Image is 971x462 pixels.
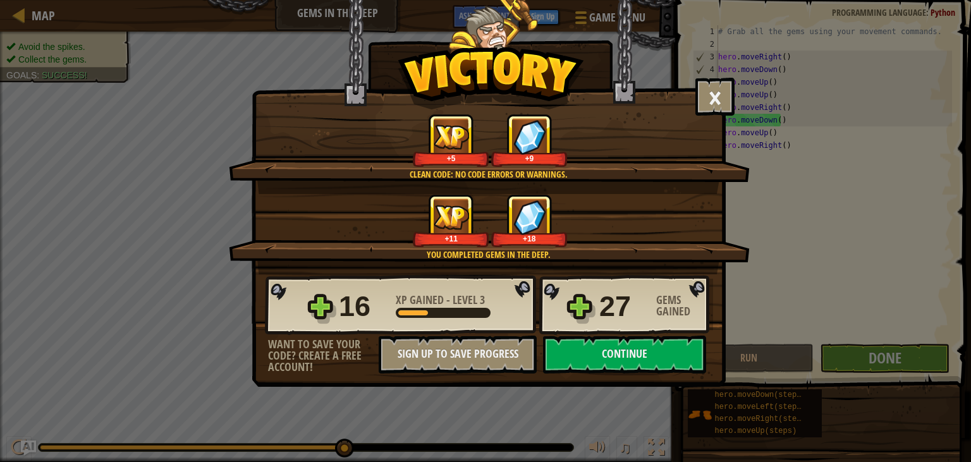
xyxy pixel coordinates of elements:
div: Clean code: no code errors or warnings. [289,168,688,181]
button: × [695,78,735,116]
img: XP Gained [434,125,469,149]
img: XP Gained [434,205,469,229]
img: Gems Gained [513,119,546,154]
img: Gems Gained [513,200,546,234]
div: +18 [494,234,565,243]
div: You completed Gems in the Deep. [289,248,688,261]
div: +9 [494,154,565,163]
div: +11 [415,234,487,243]
div: 27 [599,286,649,327]
div: - [396,295,485,306]
span: 3 [480,292,485,308]
button: Continue [543,336,706,374]
div: Want to save your code? Create a free account! [268,339,379,373]
button: Sign Up to Save Progress [379,336,537,374]
div: 16 [339,286,388,327]
div: +5 [415,154,487,163]
span: Level [450,292,480,308]
span: XP Gained [396,292,446,308]
img: Victory [398,47,584,110]
div: Gems Gained [656,295,713,317]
